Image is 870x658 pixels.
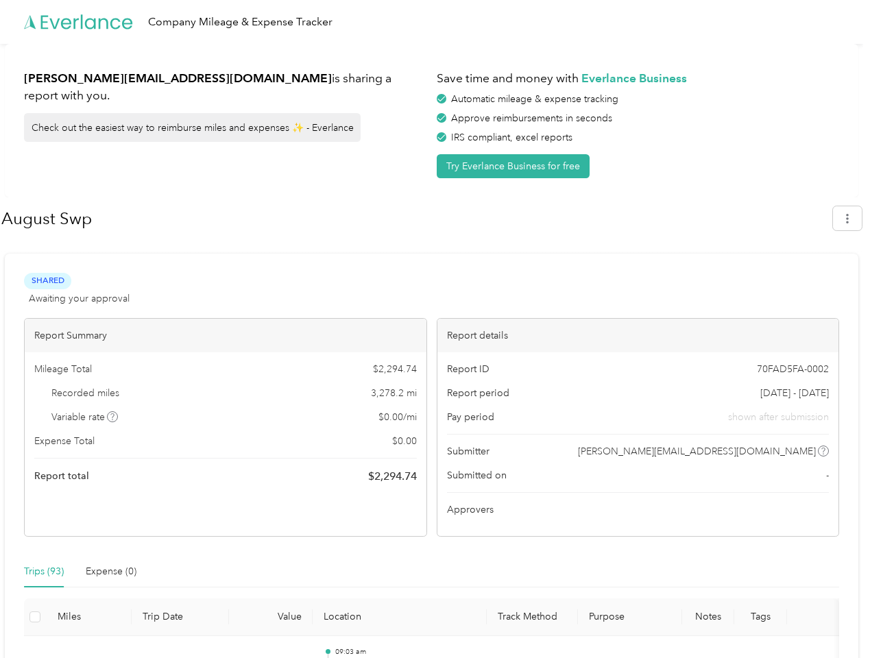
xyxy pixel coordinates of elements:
span: Approve reimbursements in seconds [451,112,612,124]
span: $ 2,294.74 [368,468,417,485]
span: $ 2,294.74 [373,362,417,376]
span: [DATE] - [DATE] [760,386,829,400]
span: Recorded miles [51,386,119,400]
span: Mileage Total [34,362,92,376]
span: 70FAD5FA-0002 [757,362,829,376]
span: Expense Total [34,434,95,448]
span: Report total [34,469,89,483]
div: Check out the easiest way to reimburse miles and expenses ✨ - Everlance [24,113,361,142]
span: Report period [447,386,509,400]
span: Report ID [447,362,490,376]
span: Approvers [447,502,494,517]
th: Miles [47,598,132,636]
div: Report details [437,319,839,352]
button: Try Everlance Business for free [437,154,590,178]
strong: Everlance Business [581,71,687,85]
span: Pay period [447,410,494,424]
span: IRS compliant, excel reports [451,132,572,143]
p: 09:03 am [335,647,476,657]
div: Expense (0) [86,564,136,579]
th: Location [313,598,487,636]
th: Notes [682,598,734,636]
span: Submitter [447,444,490,459]
strong: [PERSON_NAME][EMAIL_ADDRESS][DOMAIN_NAME] [24,71,332,85]
th: Tags [734,598,786,636]
span: Awaiting your approval [29,291,130,306]
span: Automatic mileage & expense tracking [451,93,618,105]
div: Company Mileage & Expense Tracker [148,14,333,31]
span: shown after submission [728,410,829,424]
th: Value [229,598,313,636]
div: Report Summary [25,319,426,352]
h1: Save time and money with [437,70,840,87]
span: [PERSON_NAME][EMAIL_ADDRESS][DOMAIN_NAME] [578,444,816,459]
h1: August Swp [1,202,823,235]
th: Trip Date [132,598,229,636]
span: $ 0.00 / mi [378,410,417,424]
h1: is sharing a report with you. [24,70,427,103]
th: Purpose [578,598,683,636]
th: Track Method [487,598,577,636]
span: Variable rate [51,410,119,424]
span: 3,278.2 mi [371,386,417,400]
span: $ 0.00 [392,434,417,448]
span: Submitted on [447,468,507,483]
span: Shared [24,273,71,289]
span: - [826,468,829,483]
div: Trips (93) [24,564,64,579]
